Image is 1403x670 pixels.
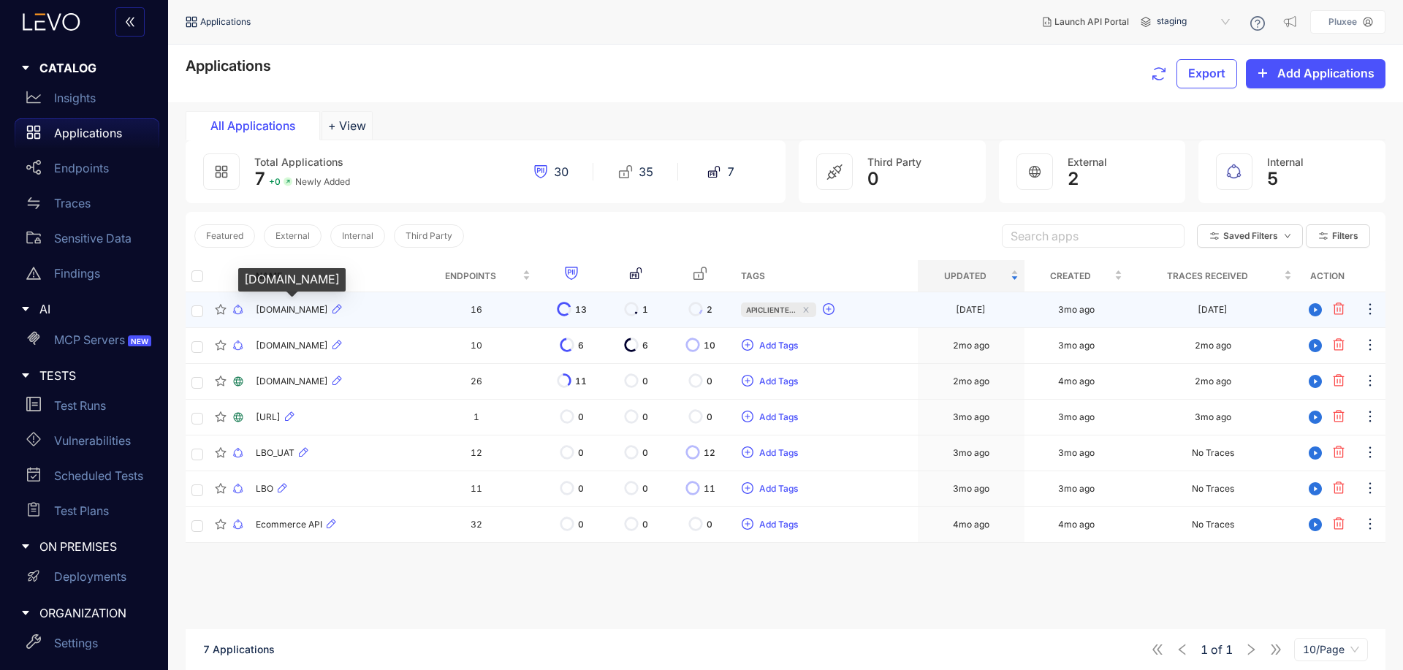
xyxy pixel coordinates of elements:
[15,461,159,496] a: Scheduled Tests
[1058,519,1095,530] div: 4mo ago
[342,231,373,241] span: Internal
[742,482,753,495] span: plus-circle
[20,370,31,381] span: caret-right
[256,340,328,351] span: [DOMAIN_NAME]
[1363,481,1377,498] span: ellipsis
[330,224,385,248] button: Internal
[416,471,536,507] td: 11
[759,376,798,387] span: Add Tags
[742,411,753,424] span: plus-circle
[1304,411,1326,424] span: play-circle
[1201,643,1208,656] span: 1
[9,360,159,391] div: TESTS
[9,294,159,324] div: AI
[704,340,715,351] span: 10
[1198,305,1228,315] div: [DATE]
[215,304,227,316] span: star
[642,340,648,351] span: 6
[15,426,159,461] a: Vulnerabilities
[54,399,106,412] p: Test Runs
[1195,376,1231,387] div: 2mo ago
[54,570,126,583] p: Deployments
[1030,268,1111,284] span: Created
[707,305,712,315] span: 2
[953,376,989,387] div: 2mo ago
[215,411,227,423] span: star
[1024,260,1128,292] th: Created
[1188,66,1225,80] span: Export
[54,434,131,447] p: Vulnerabilities
[206,231,243,241] span: Featured
[15,224,159,259] a: Sensitive Data
[707,376,712,387] span: 0
[1195,412,1231,422] div: 3mo ago
[9,598,159,628] div: ORGANIZATION
[115,7,145,37] button: double-left
[1304,370,1327,393] button: play-circle
[215,340,227,351] span: star
[1363,517,1377,533] span: ellipsis
[578,448,584,458] span: 0
[295,177,350,187] span: Newly Added
[759,340,798,351] span: Add Tags
[704,484,715,494] span: 11
[254,168,266,189] span: 7
[639,165,653,178] span: 35
[759,412,798,422] span: Add Tags
[575,305,587,315] span: 13
[1031,10,1141,34] button: Launch API Portal
[1304,513,1327,536] button: play-circle
[642,484,648,494] span: 0
[256,412,281,422] span: [URL]
[867,156,921,168] span: Third Party
[642,448,648,458] span: 0
[1362,513,1378,536] button: ellipsis
[254,156,343,168] span: Total Applications
[741,441,799,465] button: plus-circleAdd Tags
[1277,66,1375,80] span: Add Applications
[1304,482,1326,495] span: play-circle
[1304,339,1326,352] span: play-circle
[54,126,122,140] p: Applications
[15,259,159,294] a: Findings
[416,328,536,364] td: 10
[1223,231,1278,241] span: Saved Filters
[1304,477,1327,500] button: play-circle
[1058,412,1095,422] div: 3mo ago
[26,196,41,210] span: swap
[1192,519,1234,530] div: No Traces
[1157,10,1233,34] span: staging
[269,177,281,187] span: + 0
[1058,340,1095,351] div: 3mo ago
[1304,303,1326,316] span: play-circle
[1304,406,1327,429] button: play-circle
[15,83,159,118] a: Insights
[39,61,148,75] span: CATALOG
[759,484,798,494] span: Add Tags
[422,268,520,284] span: Endpoints
[1304,446,1326,460] span: play-circle
[1058,448,1095,458] div: 3mo ago
[759,448,798,458] span: Add Tags
[54,333,154,346] p: MCP Servers
[1362,370,1378,393] button: ellipsis
[416,292,536,328] td: 16
[642,412,648,422] span: 0
[15,563,159,598] a: Deployments
[1332,231,1358,241] span: Filters
[39,302,148,316] span: AI
[1363,302,1377,319] span: ellipsis
[416,364,536,400] td: 26
[275,231,310,241] span: External
[1068,169,1079,189] span: 2
[1176,59,1237,88] button: Export
[15,325,159,360] a: MCP ServersNEW
[1128,260,1298,292] th: Traces Received
[1134,268,1281,284] span: Traces Received
[215,519,227,530] span: star
[1058,484,1095,494] div: 3mo ago
[1257,67,1269,80] span: plus
[642,305,648,315] span: 1
[1304,375,1326,388] span: play-circle
[416,260,536,292] th: Endpoints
